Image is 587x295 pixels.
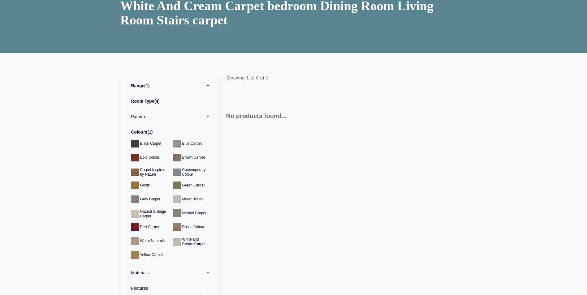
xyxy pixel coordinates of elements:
label: Pattern [125,109,215,124]
h3: No products found... [226,115,466,118]
span: 4 [154,99,160,104]
label: Colours [125,124,215,140]
p: Showing 1 to 0 of 0 [226,72,466,84]
label: Room Type [125,93,215,109]
label: Range [125,78,215,93]
label: Materials [125,265,215,280]
span: 1 [147,130,153,135]
span: 1 [144,83,149,88]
